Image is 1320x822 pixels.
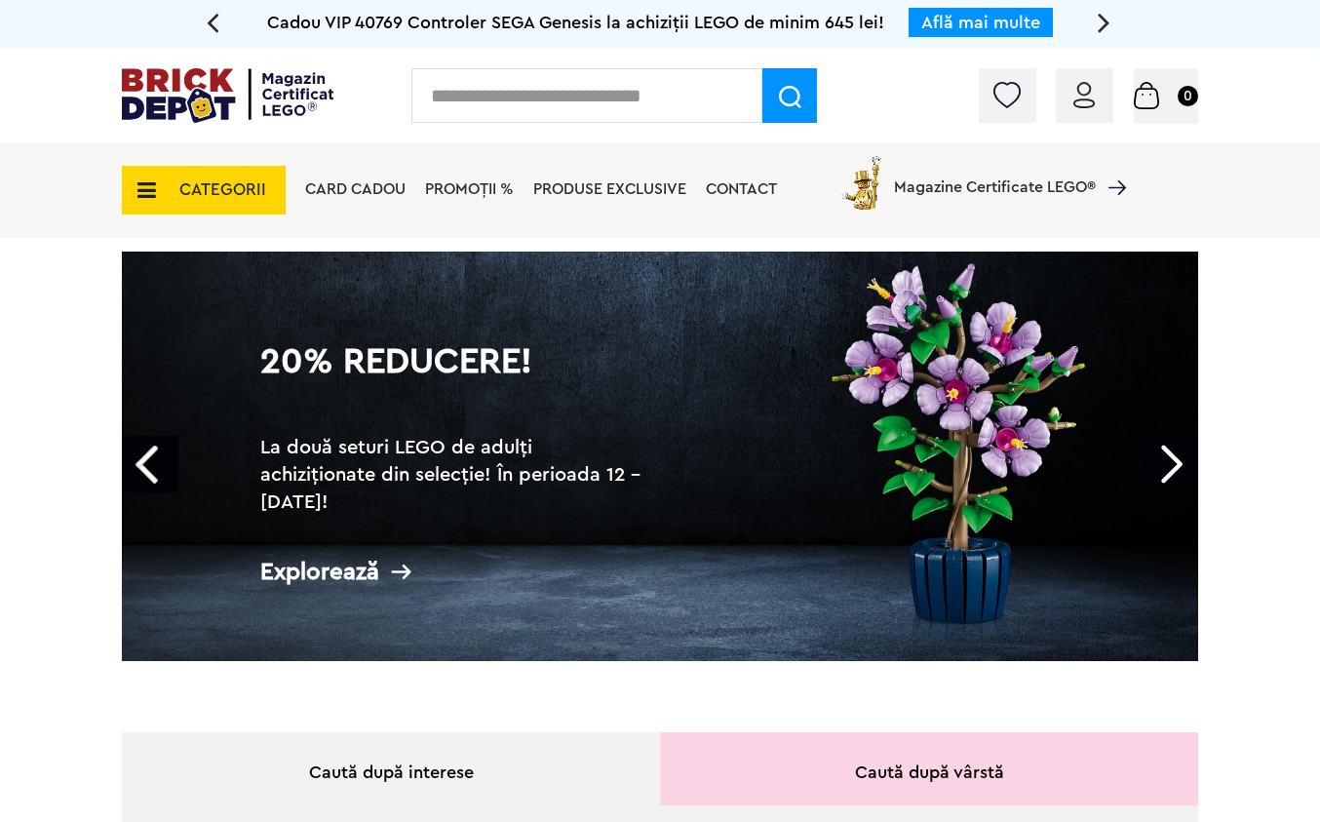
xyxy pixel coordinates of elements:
[267,14,884,31] span: Cadou VIP 40769 Controler SEGA Genesis la achiziții LEGO de minim 645 lei!
[1142,436,1198,492] a: Next
[533,181,686,197] a: Produse exclusive
[894,152,1096,197] span: Magazine Certificate LEGO®
[706,181,777,197] a: Contact
[305,181,406,197] a: Card Cadou
[425,181,514,197] a: PROMOȚII %
[660,732,1198,805] div: Caută după vârstă
[122,252,1198,661] a: 20% Reducere!La două seturi LEGO de adulți achiziționate din selecție! În perioada 12 - [DATE]!Ex...
[122,732,660,805] div: Caută după interese
[921,14,1040,31] a: Află mai multe
[179,181,266,198] span: CATEGORII
[260,344,650,414] h1: 20% Reducere!
[260,560,650,584] div: Explorează
[1178,86,1198,106] small: 0
[1096,155,1126,171] a: Magazine Certificate LEGO®
[122,436,178,492] a: Prev
[260,434,650,516] h2: La două seturi LEGO de adulți achiziționate din selecție! În perioada 12 - [DATE]!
